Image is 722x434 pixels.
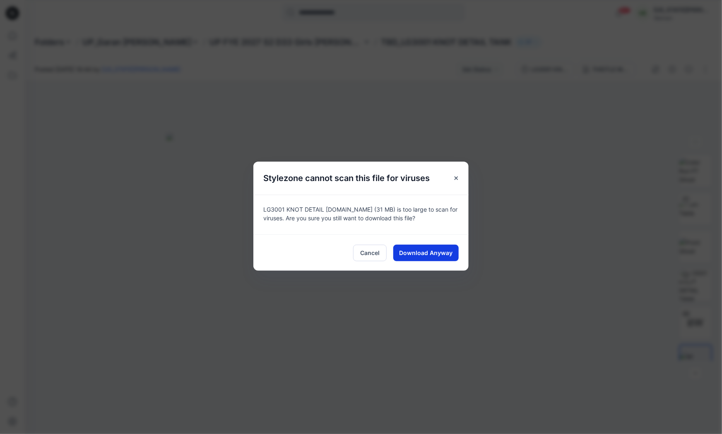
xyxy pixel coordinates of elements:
[253,162,440,195] h5: Stylezone cannot scan this file for viruses
[449,171,464,186] button: Close
[360,248,380,257] span: Cancel
[353,245,387,261] button: Cancel
[400,248,453,257] span: Download Anyway
[253,195,469,234] div: LG3001 KNOT DETAIL [DOMAIN_NAME] (31 MB) is too large to scan for viruses. Are you sure you still...
[393,245,459,261] button: Download Anyway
